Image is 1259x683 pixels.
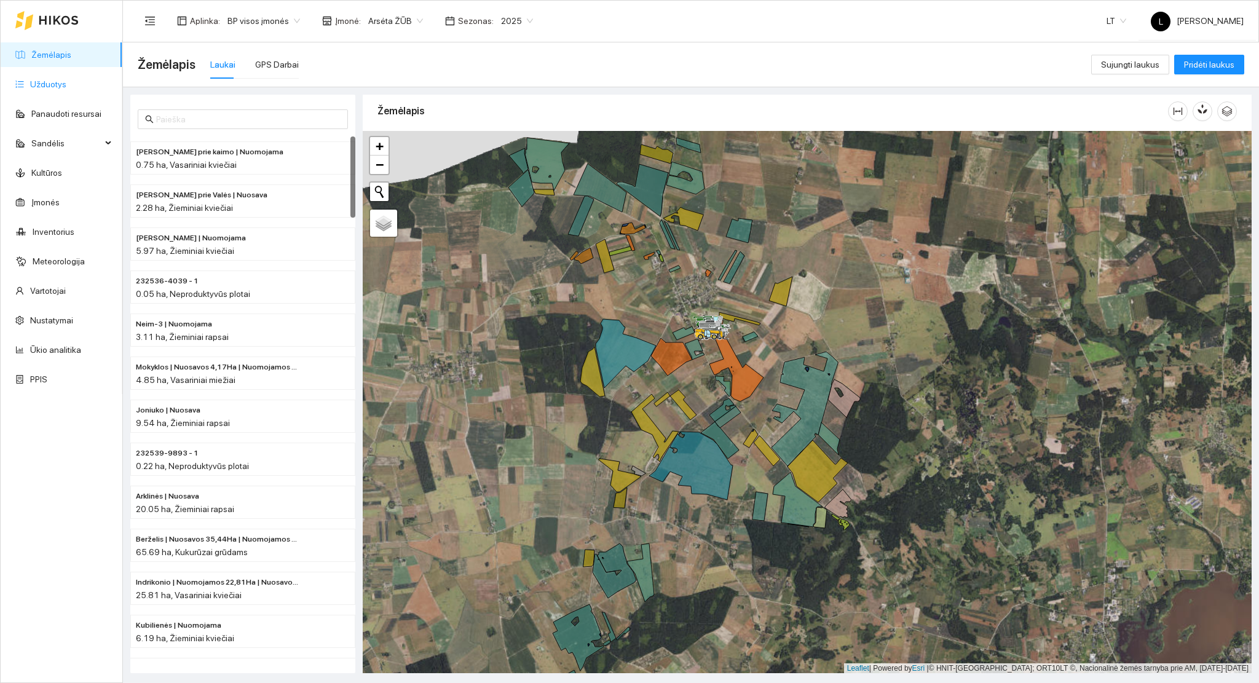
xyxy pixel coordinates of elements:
[136,361,301,373] span: Mokyklos | Nuosavos 4,17Ha | Nuomojamos 0,68Ha
[136,405,200,416] span: Joniuko | Nuosava
[1174,60,1244,69] a: Pridėti laukus
[30,345,81,355] a: Ūkio analitika
[136,577,301,588] span: Indrikonio | Nuomojamos 22,81Ha | Nuosavos 3,00 Ha
[1168,101,1188,121] button: column-width
[145,115,154,124] span: search
[370,183,389,201] button: Initiate a new search
[136,232,246,244] span: Ginaičių Valiaus | Nuomojama
[136,318,212,330] span: Neim-3 | Nuomojama
[255,58,299,71] div: GPS Darbai
[136,418,230,428] span: 9.54 ha, Žieminiai rapsai
[1174,55,1244,74] button: Pridėti laukus
[136,448,199,459] span: 232539-9893 - 1
[156,113,341,126] input: Paieška
[136,461,249,471] span: 0.22 ha, Neproduktyvūs plotai
[31,168,62,178] a: Kultūros
[136,275,199,287] span: 232536-4039 - 1
[1091,60,1169,69] a: Sujungti laukus
[136,160,237,170] span: 0.75 ha, Vasariniai kviečiai
[136,203,233,213] span: 2.28 ha, Žieminiai kviečiai
[1151,16,1244,26] span: [PERSON_NAME]
[912,664,925,673] a: Esri
[458,14,494,28] span: Sezonas :
[136,491,199,502] span: Arklinės | Nuosava
[927,664,929,673] span: |
[138,55,195,74] span: Žemėlapis
[31,197,60,207] a: Įmonės
[335,14,361,28] span: Įmonė :
[31,50,71,60] a: Žemėlapis
[1107,12,1126,30] span: LT
[377,93,1168,128] div: Žemėlapis
[136,633,234,643] span: 6.19 ha, Žieminiai kviečiai
[33,227,74,237] a: Inventorius
[30,315,73,325] a: Nustatymai
[1159,12,1163,31] span: L
[136,590,242,600] span: 25.81 ha, Vasariniai kviečiai
[136,534,301,545] span: Berželis | Nuosavos 35,44Ha | Nuomojamos 30,25Ha
[138,9,162,33] button: menu-fold
[136,189,267,201] span: Rolando prie Valės | Nuosava
[33,256,85,266] a: Meteorologija
[136,547,248,557] span: 65.69 ha, Kukurūzai grūdams
[844,663,1252,674] div: | Powered by © HNIT-[GEOGRAPHIC_DATA]; ORT10LT ©, Nacionalinė žemės tarnyba prie AM, [DATE]-[DATE]
[227,12,300,30] span: BP visos įmonės
[136,332,229,342] span: 3.11 ha, Žieminiai rapsai
[370,210,397,237] a: Layers
[368,12,423,30] span: Arsėta ŽŪB
[136,146,283,158] span: Rolando prie kaimo | Nuomojama
[376,157,384,172] span: −
[30,79,66,89] a: Užduotys
[376,138,384,154] span: +
[136,246,234,256] span: 5.97 ha, Žieminiai kviečiai
[210,58,235,71] div: Laukai
[1184,58,1234,71] span: Pridėti laukus
[370,156,389,174] a: Zoom out
[136,620,221,631] span: Kubilienės | Nuomojama
[370,137,389,156] a: Zoom in
[1101,58,1159,71] span: Sujungti laukus
[136,375,235,385] span: 4.85 ha, Vasariniai miežiai
[31,131,101,156] span: Sandėlis
[136,289,250,299] span: 0.05 ha, Neproduktyvūs plotai
[30,286,66,296] a: Vartotojai
[190,14,220,28] span: Aplinka :
[1169,106,1187,116] span: column-width
[31,109,101,119] a: Panaudoti resursai
[445,16,455,26] span: calendar
[501,12,533,30] span: 2025
[30,374,47,384] a: PPIS
[1091,55,1169,74] button: Sujungti laukus
[177,16,187,26] span: layout
[322,16,332,26] span: shop
[136,504,234,514] span: 20.05 ha, Žieminiai rapsai
[847,664,869,673] a: Leaflet
[144,15,156,26] span: menu-fold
